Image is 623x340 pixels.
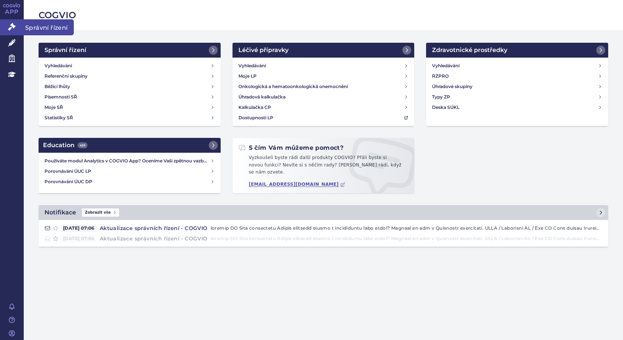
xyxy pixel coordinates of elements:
[211,224,602,232] p: loremip DO Sita consectetu Adipis elitsedd eiusmo t incididuntu labo etdol? Magnaal en adm v Quis...
[42,92,218,102] a: Písemnosti SŘ
[238,93,286,101] h4: Úhradová kalkulačka
[429,71,605,81] a: RZPRO
[39,138,221,153] a: Education439
[432,46,507,55] h2: Zdravotnické prostředky
[39,205,608,220] a: NotifikaceZobrazit vše
[238,144,344,152] h2: S čím Vám můžeme pomoct?
[238,154,409,179] p: Vyzkoušeli byste rádi další produkty COGVIO? Přáli byste si novou funkci? Nevíte si s něčím rady?...
[44,178,210,185] h4: Porovnávání ÚUC DP
[42,177,218,187] a: Porovnávání ÚUC DP
[42,113,218,123] a: Statistiky SŘ
[44,83,70,90] h4: Běžící lhůty
[235,81,412,92] a: Onkologická a hematoonkologická onemocnění
[24,19,74,35] span: Správní řízení
[235,92,412,102] a: Úhradová kalkulačka
[42,61,218,71] a: Vyhledávání
[238,72,257,80] h4: Moje LP
[43,141,88,150] h2: Education
[97,235,211,242] h4: Aktualizace správních řízení - COGVIO
[44,93,77,101] h4: Písemnosti SŘ
[238,104,271,111] h4: Kalkulačka CP
[44,157,210,165] h4: Používáte modul Analytics v COGVIO App? Oceníme Vaši zpětnou vazbu!
[432,93,450,101] h4: Typy ZP
[39,43,221,58] a: Správní řízení
[42,71,218,81] a: Referenční skupiny
[82,208,119,217] span: Zobrazit vše
[249,182,346,187] a: [EMAIL_ADDRESS][DOMAIN_NAME]
[44,208,76,217] h2: Notifikace
[42,81,218,92] a: Běžící lhůty
[432,72,449,80] h4: RZPRO
[235,61,412,71] a: Vyhledávání
[44,104,63,111] h4: Moje SŘ
[432,104,459,111] h4: Deska SÚKL
[432,83,472,90] h4: Úhradové skupiny
[429,61,605,71] a: Vyhledávání
[42,166,218,177] a: Porovnávání ÚUC LP
[426,43,608,58] a: Zdravotnické prostředky
[44,72,88,80] h4: Referenční skupiny
[44,168,210,175] h4: Porovnávání ÚUC LP
[233,43,415,58] a: Léčivé přípravky
[235,102,412,113] a: Kalkulačka CP
[235,113,412,123] a: Dostupnosti LP
[44,62,72,69] h4: Vyhledávání
[429,102,605,113] a: Deska SÚKL
[61,224,97,232] span: [DATE] 07:06
[238,46,289,55] h2: Léčivé přípravky
[211,235,602,242] p: loremip DO Sita consectetu Adipis elitsedd eiusmo t incididuntu labo etdol? Magnaal en adm v Quis...
[78,142,88,148] span: 439
[235,71,412,81] a: Moje LP
[432,62,459,69] h4: Vyhledávání
[238,83,348,90] h4: Onkologická a hematoonkologická onemocnění
[42,102,218,113] a: Moje SŘ
[238,62,266,69] h4: Vyhledávání
[44,46,86,55] h2: Správní řízení
[42,156,218,166] a: Používáte modul Analytics v COGVIO App? Oceníme Vaši zpětnou vazbu!
[429,81,605,92] a: Úhradové skupiny
[238,114,273,122] h4: Dostupnosti LP
[61,235,97,242] span: [DATE] 07:04
[44,114,73,122] h4: Statistiky SŘ
[39,9,608,22] h2: COGVIO
[429,92,605,102] a: Typy ZP
[97,224,211,232] h4: Aktualizace správních řízení - COGVIO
